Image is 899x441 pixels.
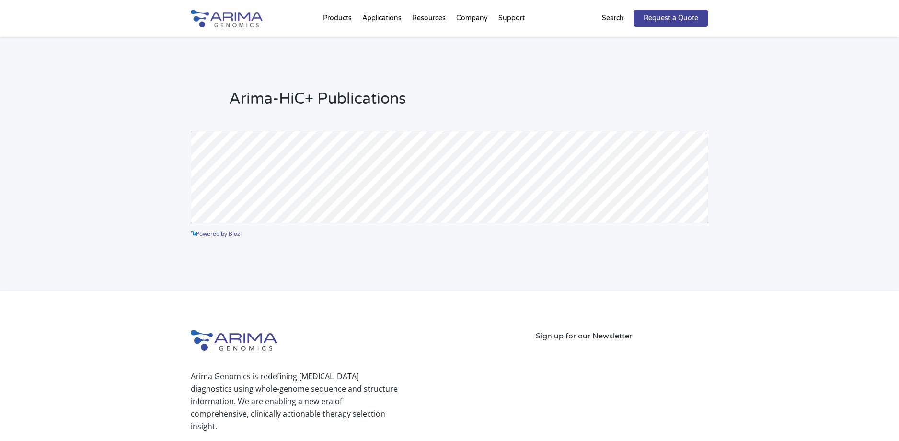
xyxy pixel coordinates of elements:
p: Search [602,12,624,24]
p: Arima Genomics is redefining [MEDICAL_DATA] diagnostics using whole-genome sequence and structure... [191,370,398,432]
img: Arima-Genomics-logo [191,10,263,27]
a: Powered by Bioz [191,230,240,238]
a: See more details on Bioz [642,227,708,239]
img: powered by bioz [191,231,196,236]
p: Sign up for our Newsletter [536,330,708,342]
h2: Arima-HiC+ Publications [229,88,708,117]
img: Arima-Genomics-logo [191,330,277,351]
iframe: Form 0 [536,342,708,415]
a: Request a Quote [634,10,708,27]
